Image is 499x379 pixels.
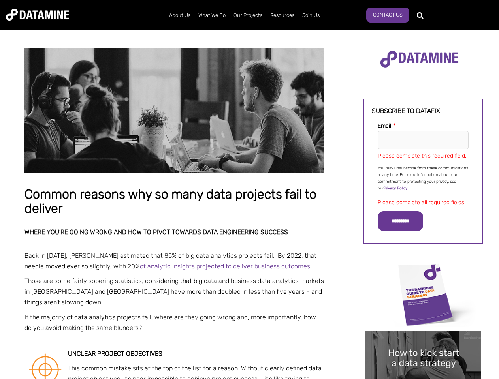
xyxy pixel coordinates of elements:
label: Please complete this required field. [378,152,466,159]
a: About Us [165,5,194,26]
a: of analytic insights projected to deliver business outcomes. [140,263,312,270]
h3: Subscribe to datafix [372,107,475,114]
p: Those are some fairly sobering statistics, considering that big data and business data analytics ... [24,276,324,308]
p: Back in [DATE], [PERSON_NAME] estimated that 85% of big data analytics projects fail. By 2022, th... [24,250,324,272]
img: Common reasons why so many data projects fail to deliver [24,48,324,173]
a: Resources [266,5,298,26]
img: Datamine Logo No Strapline - Purple [375,45,464,73]
a: Our Projects [230,5,266,26]
label: Please complete all required fields. [378,199,465,206]
a: Join Us [298,5,324,26]
a: Privacy Policy [384,186,407,191]
p: If the majority of data analytics projects fail, where are they going wrong and, more importantly... [24,312,324,333]
h2: Where you’re going wrong and how to pivot towards data engineering success [24,229,324,236]
h1: Common reasons why so many data projects fail to deliver [24,188,324,216]
strong: Unclear project objectives [68,350,162,357]
span: Email [378,122,391,129]
a: Contact Us [366,8,409,23]
img: Data Strategy Cover thumbnail [365,262,481,327]
p: You may unsubscribe from these communications at any time. For more information about our commitm... [378,165,469,192]
img: Datamine [6,9,69,21]
a: What We Do [194,5,230,26]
